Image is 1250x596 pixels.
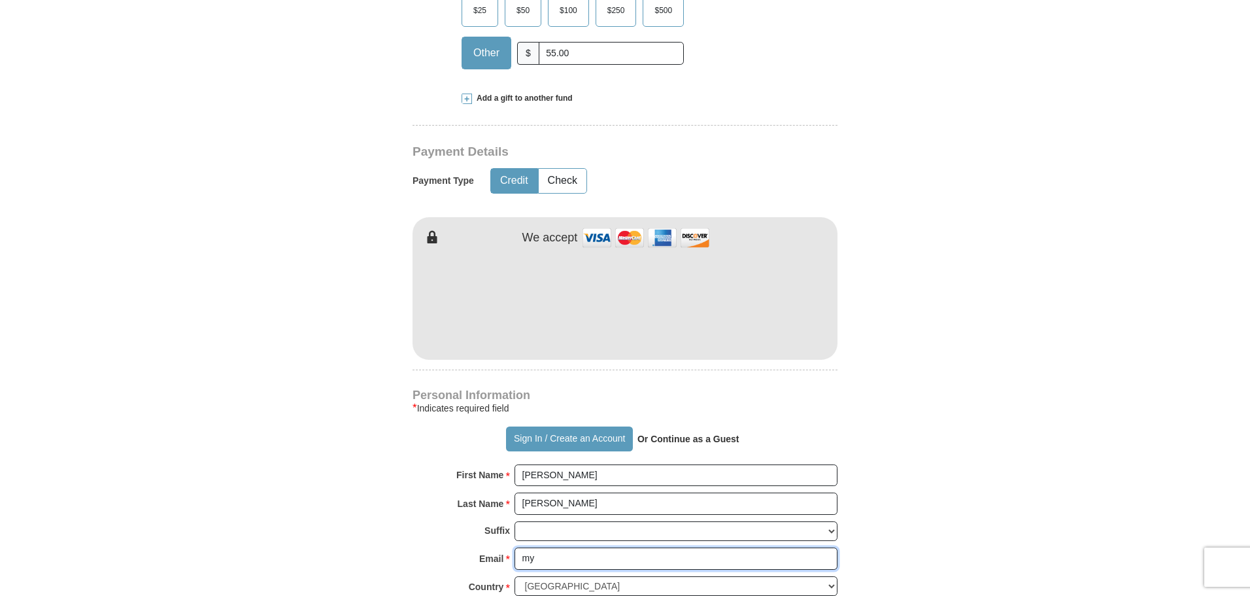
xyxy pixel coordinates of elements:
input: Other Amount [539,42,684,65]
button: Credit [491,169,537,193]
strong: Last Name [458,495,504,513]
span: $25 [467,1,493,20]
span: Other [467,43,506,63]
div: Indicates required field [413,400,837,416]
strong: Suffix [484,521,510,540]
span: $500 [648,1,679,20]
h4: We accept [522,231,578,245]
h5: Payment Type [413,175,474,186]
strong: First Name [456,466,503,484]
button: Check [539,169,586,193]
span: $250 [601,1,632,20]
strong: Email [479,550,503,568]
span: Add a gift to another fund [472,93,573,104]
img: credit cards accepted [581,224,711,252]
span: $50 [510,1,536,20]
button: Sign In / Create an Account [506,427,632,451]
h3: Payment Details [413,145,746,160]
strong: Country [469,578,504,596]
h4: Personal Information [413,390,837,400]
strong: Or Continue as a Guest [637,434,739,444]
span: $ [517,42,539,65]
span: $100 [553,1,584,20]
